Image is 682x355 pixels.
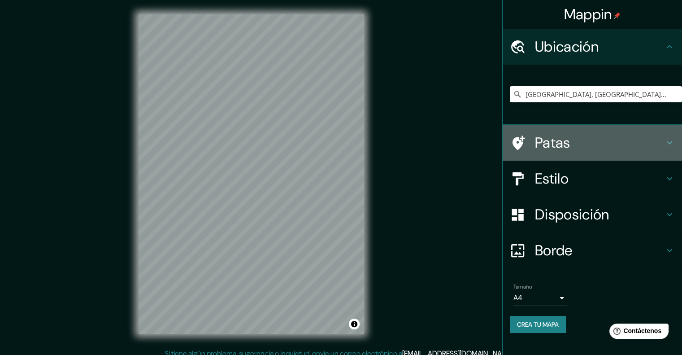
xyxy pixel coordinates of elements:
[503,197,682,232] div: Disposición
[510,316,566,333] button: Crea tu mapa
[510,86,682,102] input: Elige tu ciudad o zona
[602,320,672,345] iframe: Lanzador de widgets de ayuda
[535,241,573,260] font: Borde
[503,232,682,268] div: Borde
[503,125,682,161] div: Patas
[517,320,559,329] font: Crea tu mapa
[513,283,532,290] font: Tamaño
[503,29,682,65] div: Ubicación
[513,293,522,302] font: A4
[564,5,612,24] font: Mappin
[613,12,621,19] img: pin-icon.png
[349,319,360,329] button: Activar o desactivar atribución
[535,37,599,56] font: Ubicación
[535,133,570,152] font: Patas
[513,291,567,305] div: A4
[535,205,609,224] font: Disposición
[503,161,682,197] div: Estilo
[139,14,364,334] canvas: Mapa
[535,169,569,188] font: Estilo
